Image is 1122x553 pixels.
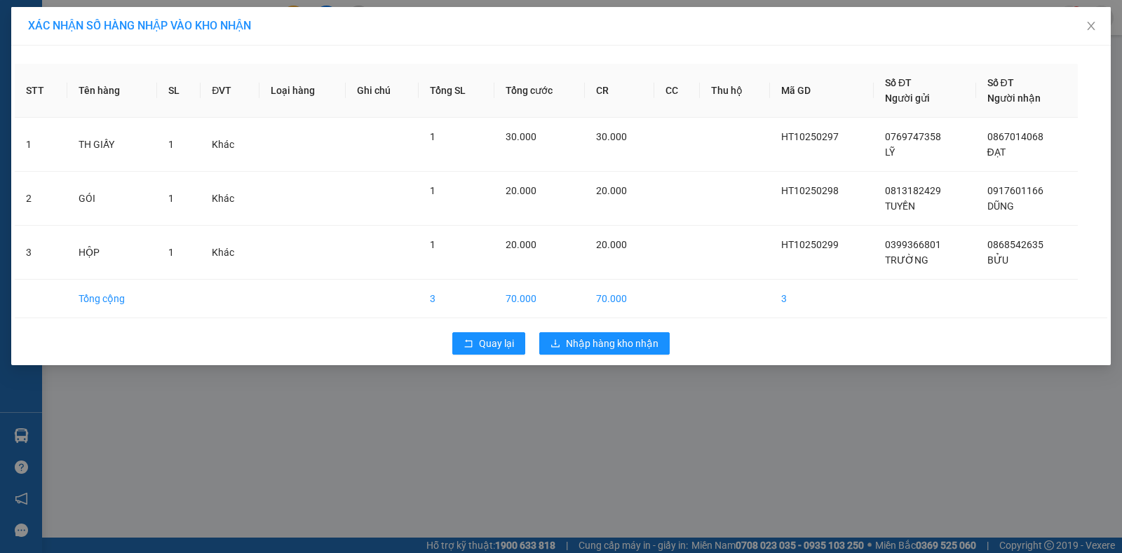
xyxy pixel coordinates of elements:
span: 30.000 [506,131,536,142]
th: CR [585,64,654,118]
span: 1 [430,131,435,142]
td: TH GIẤY [67,118,156,172]
span: Người gửi [885,93,930,104]
span: 1 [430,239,435,250]
span: HT10250297 [781,131,839,142]
th: Tên hàng [67,64,156,118]
button: rollbackQuay lại [452,332,525,355]
span: 0769747358 [885,131,941,142]
span: close [1086,20,1097,32]
span: DŨNG [987,200,1014,212]
span: 20.000 [596,185,627,196]
span: 1 [168,139,174,150]
span: Số ĐT [987,77,1014,88]
span: TRƯỜNG [885,254,928,266]
td: 1 [15,118,67,172]
td: Khác [201,118,259,172]
span: XÁC NHẬN SỐ HÀNG NHẬP VÀO KHO NHẬN [28,19,251,32]
span: rollback [464,339,473,350]
th: SL [157,64,201,118]
span: HT10250299 [781,239,839,250]
span: BỬU [987,254,1008,266]
td: GÓI [67,172,156,226]
td: Tổng cộng [67,280,156,318]
th: Tổng SL [419,64,494,118]
span: Nhập hàng kho nhận [566,336,658,351]
th: Loại hàng [259,64,346,118]
span: 20.000 [506,239,536,250]
td: Khác [201,226,259,280]
td: 3 [419,280,494,318]
span: 1 [168,193,174,204]
td: Khác [201,172,259,226]
th: Mã GD [770,64,874,118]
span: 1 [430,185,435,196]
span: 0813182429 [885,185,941,196]
td: 70.000 [494,280,585,318]
button: Close [1072,7,1111,46]
th: Thu hộ [700,64,770,118]
span: 0917601166 [987,185,1043,196]
th: STT [15,64,67,118]
span: Quay lại [479,336,514,351]
span: 20.000 [506,185,536,196]
button: downloadNhập hàng kho nhận [539,332,670,355]
th: Ghi chú [346,64,419,118]
span: download [550,339,560,350]
td: 2 [15,172,67,226]
span: 1 [168,247,174,258]
td: 3 [15,226,67,280]
td: 70.000 [585,280,654,318]
td: HỘP [67,226,156,280]
td: 3 [770,280,874,318]
th: ĐVT [201,64,259,118]
span: HT10250298 [781,185,839,196]
th: CC [654,64,700,118]
span: LỸ [885,146,895,158]
span: ĐẠT [987,146,1006,158]
span: 0867014068 [987,131,1043,142]
th: Tổng cước [494,64,585,118]
span: 0399366801 [885,239,941,250]
span: Người nhận [987,93,1041,104]
span: 30.000 [596,131,627,142]
span: Số ĐT [885,77,912,88]
span: 20.000 [596,239,627,250]
span: TUYỀN [885,200,915,212]
span: 0868542635 [987,239,1043,250]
